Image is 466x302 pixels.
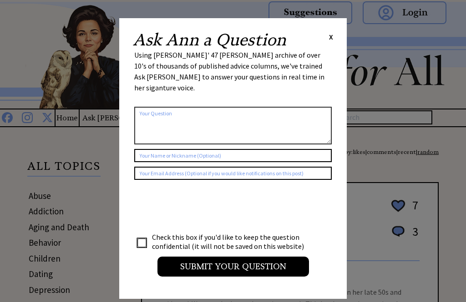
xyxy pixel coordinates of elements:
[134,167,332,180] input: Your Email Address (Optional if you would like notifications on this post)
[152,232,313,251] td: Check this box if you'd like to keep the question confidential (it will not be saved on this webs...
[134,149,332,162] input: Your Name or Nickname (Optional)
[329,32,333,41] span: X
[134,50,332,102] div: Using [PERSON_NAME]' 47 [PERSON_NAME] archive of over 10's of thousands of published advice colum...
[134,189,273,224] iframe: reCAPTCHA
[157,257,309,277] input: Submit your Question
[133,32,286,48] h2: Ask Ann a Question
